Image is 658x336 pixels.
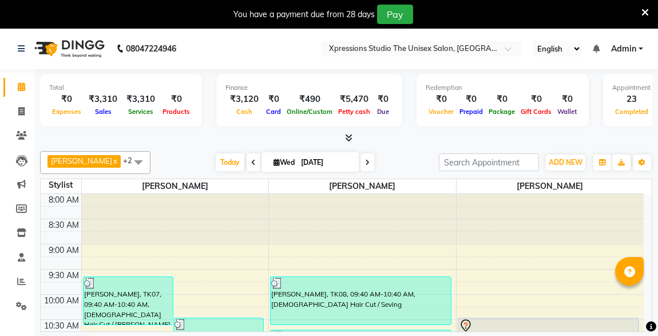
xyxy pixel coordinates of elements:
span: Voucher [426,108,457,116]
div: ₹5,470 [335,93,373,106]
div: You have a payment due from 28 days [233,9,375,21]
span: [PERSON_NAME] [82,179,269,193]
span: Gift Cards [518,108,554,116]
div: 9:00 AM [46,244,81,256]
input: Search Appointment [439,153,539,171]
div: Finance [225,83,393,93]
div: Total [49,83,193,93]
div: ₹0 [457,93,486,106]
div: ₹0 [373,93,393,106]
span: Online/Custom [284,108,335,116]
div: ₹0 [160,93,193,106]
div: ₹0 [49,93,84,106]
div: ₹0 [554,93,580,106]
span: Prepaid [457,108,486,116]
div: ₹3,310 [84,93,122,106]
div: Stylist [41,179,81,191]
span: Package [486,108,518,116]
button: Pay [377,5,413,24]
span: Products [160,108,193,116]
div: ₹0 [426,93,457,106]
span: Sales [92,108,114,116]
div: 9:30 AM [46,270,81,282]
span: Expenses [49,108,84,116]
div: ₹3,120 [225,93,263,106]
span: [PERSON_NAME] [457,179,644,193]
span: Wallet [554,108,580,116]
div: 8:00 AM [46,194,81,206]
span: Services [125,108,156,116]
span: [PERSON_NAME] [51,156,112,165]
span: Completed [612,108,651,116]
div: 23 [612,93,651,106]
span: Card [263,108,284,116]
div: ₹3,310 [122,93,160,106]
div: 10:30 AM [42,320,81,332]
span: Due [374,108,392,116]
input: 2025-09-03 [298,154,355,171]
span: +2 [123,156,141,165]
div: 8:30 AM [46,219,81,231]
div: [PERSON_NAME], TK08, 09:40 AM-10:40 AM, [DEMOGRAPHIC_DATA] Hair Cut / Seving [271,277,451,325]
div: ₹0 [263,93,284,106]
div: ₹490 [284,93,335,106]
span: Wed [271,158,298,167]
div: Redemption [426,83,580,93]
a: x [112,156,117,165]
b: 08047224946 [126,33,176,65]
button: ADD NEW [546,155,585,171]
span: ADD NEW [549,158,582,167]
iframe: chat widget [610,290,647,325]
div: ₹0 [518,93,554,106]
div: 10:00 AM [42,295,81,307]
div: [PERSON_NAME], TK07, 09:40 AM-10:40 AM, [DEMOGRAPHIC_DATA] Hair Cut / [PERSON_NAME] [84,277,173,325]
span: [PERSON_NAME] [269,179,456,193]
span: Petty cash [335,108,373,116]
span: Cash [233,108,255,116]
span: Admin [611,43,636,55]
span: Today [216,153,244,171]
div: ₹0 [486,93,518,106]
img: logo [29,33,108,65]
